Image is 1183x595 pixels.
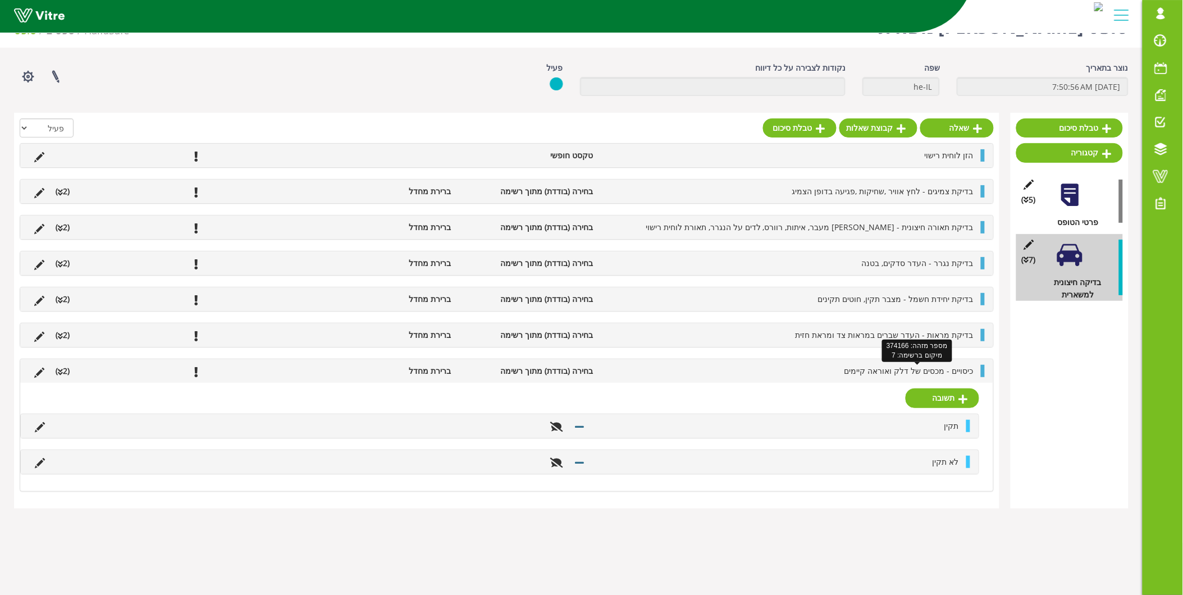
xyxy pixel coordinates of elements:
li: טקסט חופשי [456,149,599,162]
img: yes [550,77,563,91]
li: ברירת מחדל [314,221,456,234]
div: בדיקה חיצונית למשארית [1025,276,1123,301]
label: נוצר בתאריך [1086,62,1129,74]
li: בחירה (בודדת) מתוך רשימה [456,185,599,198]
li: ברירת מחדל [314,257,456,269]
li: ברירת מחדל [314,365,456,377]
span: בדיקת צמיגים - לחץ אוויר ,שחיקות ,פגיעה בדופן הצמיג [792,186,974,196]
li: ברירת מחדל [314,329,456,341]
div: פרטי הטופס [1025,216,1123,228]
li: (2 ) [50,185,75,198]
span: בדיקת יחידת חשמל - מצבר תקין, חוטים תקינים [818,294,974,304]
span: בדיקת נגרר - העדר סדקים, בטנה [862,258,974,268]
a: טבלת סיכום [763,118,837,138]
li: (2 ) [50,257,75,269]
label: שפה [924,62,940,74]
span: תקין [944,420,959,431]
li: בחירה (בודדת) מתוך רשימה [456,221,599,234]
li: (2 ) [50,329,75,341]
span: בדיקת תאורה חיצונית - [PERSON_NAME] מעבר, איתות, רוורס, לדים על הנגרר, תאורת לוחית רישוי [646,222,974,232]
a: שאלה [920,118,994,138]
li: בחירה (בודדת) מתוך רשימה [456,257,599,269]
li: בחירה (בודדת) מתוך רשימה [456,365,599,377]
a: תשובה [906,388,979,408]
a: קטגוריה [1016,143,1123,162]
li: (2 ) [50,221,75,234]
div: מספר מזהה: 374166 מיקום ברשימה: 7 [882,340,952,362]
label: נקודות לצבירה על כל דיווח [755,62,846,74]
span: לא תקין [933,456,959,467]
li: (2 ) [50,293,75,305]
span: כיסויים - מכסים של דלק ואוראה קיימים [844,365,974,376]
li: בחירה (בודדת) מתוך רשימה [456,329,599,341]
label: פעיל [547,62,563,74]
li: ברירת מחדל [314,185,456,198]
span: (7 ) [1022,254,1036,266]
li: בחירה (בודדת) מתוך רשימה [456,293,599,305]
span: הזן לוחית רישוי [925,150,974,161]
a: קבוצת שאלות [839,118,917,138]
a: טבלת סיכום [1016,118,1123,138]
img: c0dca6a0-d8b6-4077-9502-601a54a2ea4a.jpg [1094,2,1103,11]
span: (5 ) [1022,194,1036,206]
li: ברירת מחדל [314,293,456,305]
span: בדיקת מראות - העדר שברים במראות צד ומראת חזית [796,329,974,340]
li: (2 ) [50,365,75,377]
